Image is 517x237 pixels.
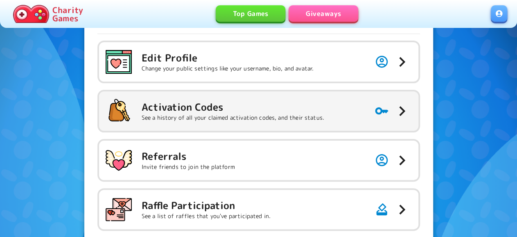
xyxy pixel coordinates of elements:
img: Charity.Games [13,5,49,23]
button: ReferralsInvite friends to join the platform [99,141,418,180]
button: Raffle ParticipationSee a list of raffles that you've participated in. [99,190,418,229]
button: Edit ProfileChange your public settings like your username, bio, and avatar. [99,42,418,82]
h5: Activation Codes [142,100,324,114]
a: Charity Games [10,3,86,25]
a: Top Games [216,5,285,22]
a: Giveaways [289,5,358,22]
h5: Raffle Participation [142,199,271,212]
p: Change your public settings like your username, bio, and avatar. [142,64,314,73]
p: Invite friends to join the platform [142,163,235,171]
h5: Referrals [142,150,235,163]
p: See a history of all your claimed activation codes, and their status. [142,114,324,122]
button: Activation CodesSee a history of all your claimed activation codes, and their status. [99,91,418,131]
p: See a list of raffles that you've participated in. [142,212,271,220]
p: Charity Games [52,6,83,22]
h5: Edit Profile [142,51,314,64]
